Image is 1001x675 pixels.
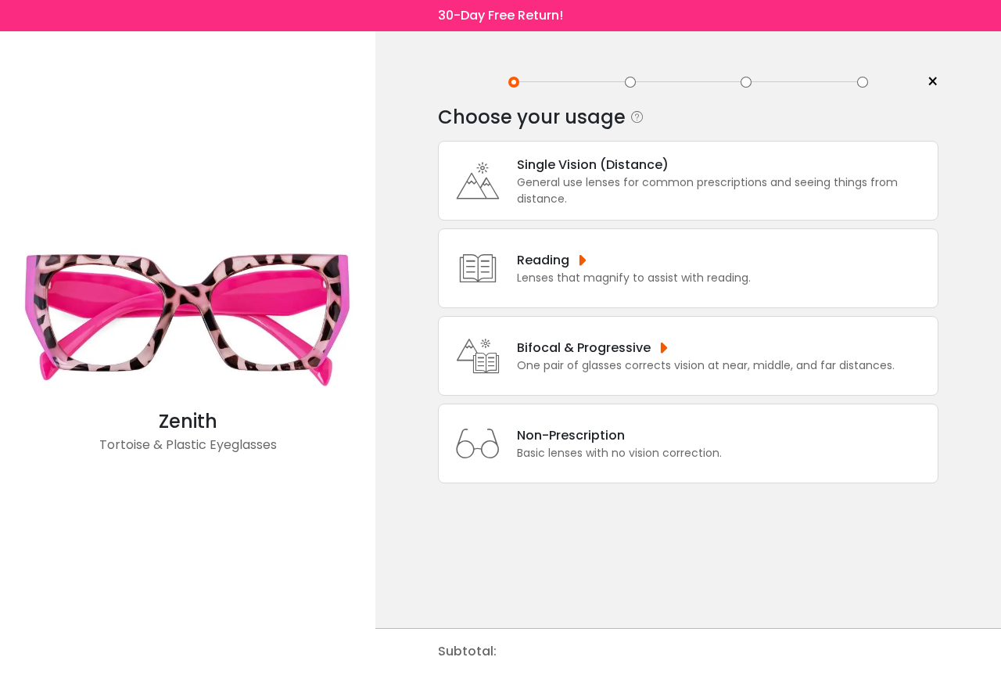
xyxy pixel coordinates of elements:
[517,250,751,270] div: Reading
[438,102,626,133] div: Choose your usage
[8,436,368,467] div: Tortoise & Plastic Eyeglasses
[517,174,930,207] div: General use lenses for common prescriptions and seeing things from distance.
[438,629,504,674] div: Subtotal:
[517,425,722,445] div: Non-Prescription
[517,357,895,374] div: One pair of glasses corrects vision at near, middle, and far distances.
[517,155,930,174] div: Single Vision (Distance)
[8,228,368,408] img: Tortoise Zenith - Plastic Eyeglasses
[517,270,751,286] div: Lenses that magnify to assist with reading.
[8,408,368,436] div: Zenith
[915,70,938,94] a: ×
[517,338,895,357] div: Bifocal & Progressive
[517,445,722,461] div: Basic lenses with no vision correction.
[927,70,938,94] span: ×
